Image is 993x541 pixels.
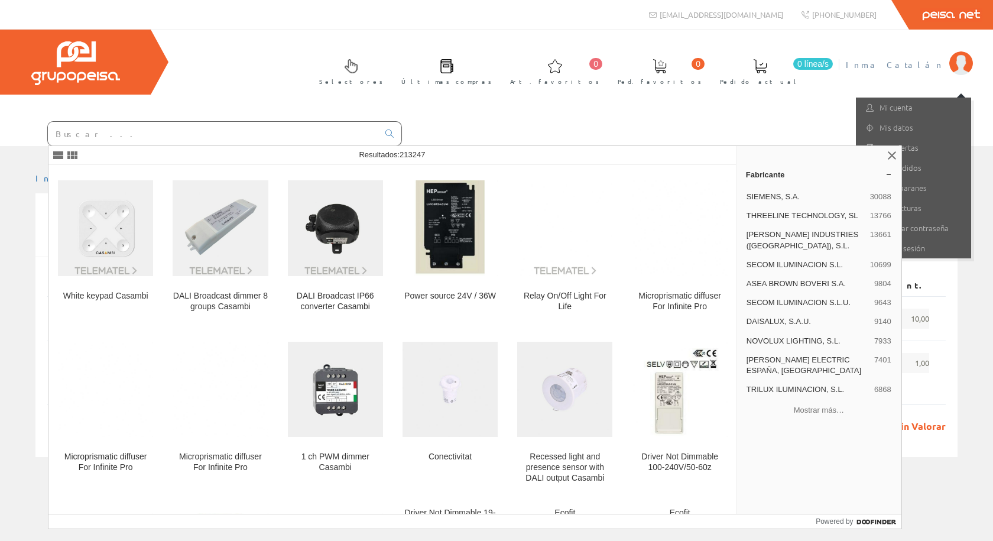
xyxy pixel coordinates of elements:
[870,260,891,270] span: 10699
[870,192,891,202] span: 30088
[403,452,498,462] div: Conectivitat
[856,198,971,218] a: Mis facturas
[622,326,736,497] a: Driver Not Dimmable 100-240V/50-60z Driver Not Dimmable 100-240V/50-60z
[400,150,425,159] span: 213247
[747,336,869,346] span: NOVOLUX LIGHTING, S.L.
[870,229,891,251] span: 13661
[163,326,277,497] a: Microprismatic diffuser For Infinite Pro Microprismatic diffuser For Infinite Pro
[58,342,153,437] img: Microprismatic diffuser For Infinite Pro
[741,400,897,420] button: Mostrar más…
[173,452,268,473] div: Microprismatic diffuser For Infinite Pro
[589,58,602,70] span: 0
[403,180,498,276] img: Power source 24V / 36W
[517,342,612,437] img: Recessed light and presence sensor with DALI output Casambi
[632,180,727,276] img: Microprismatic diffuser For Infinite Pro
[632,452,727,473] div: Driver Not Dimmable 100-240V/50-60z
[31,41,120,85] img: Grupo Peisa
[856,158,971,178] a: Mis pedidos
[846,49,973,60] a: Inma Catalán
[747,260,865,270] span: SECOM ILUMINACION S.L.
[747,210,865,221] span: THREELINE TECHNOLOGY, SL
[278,166,392,326] a: DALI Broadcast IP66 converter Casambi DALI Broadcast IP66 converter Casambi
[887,420,946,433] span: Sin Valorar
[517,291,612,312] div: Relay On/Off Light For Life
[856,138,971,158] a: Mis ofertas
[403,508,498,540] div: Driver Not Dimmable 19-40W / 1000mA / 120-277V
[508,326,622,497] a: Recessed light and presence sensor with DALI output Casambi Recessed light and presence sensor wi...
[35,472,958,482] div: © Grupo Peisa
[692,58,705,70] span: 0
[401,76,492,88] span: Últimas compras
[736,165,901,184] a: Fabricante
[793,58,833,70] span: 0 línea/s
[720,76,800,88] span: Pedido actual
[632,342,727,437] img: Driver Not Dimmable 100-240V/50-60z
[632,508,727,519] div: Ecofit
[393,326,507,497] a: Conectivitat Conectivitat
[517,452,612,484] div: Recessed light and presence sensor with DALI output Casambi
[622,166,736,326] a: Microprismatic diffuser For Infinite Pro Microprismatic diffuser For Infinite Pro
[856,238,971,258] a: Cerrar sesión
[870,210,891,221] span: 13766
[278,326,392,497] a: 1 ch PWM dimmer Casambi 1 ch PWM dimmer Casambi
[517,180,612,276] img: Relay On/Off Light For Life
[288,291,383,312] div: DALI Broadcast IP66 converter Casambi
[874,278,891,289] span: 9804
[874,297,891,308] span: 9643
[288,452,383,473] div: 1 ch PWM dimmer Casambi
[510,76,599,88] span: Art. favoritos
[856,218,971,238] a: Cambiar contraseña
[816,514,901,529] a: Powered by
[58,452,153,473] div: Microprismatic diffuser For Infinite Pro
[747,297,869,308] span: SECOM ILUMINACION S.L.U.
[393,166,507,326] a: Power source 24V / 36W Power source 24V / 36W
[632,291,727,312] div: Microprismatic diffuser For Infinite Pro
[288,342,383,437] img: 1 ch PWM dimmer Casambi
[173,342,268,437] img: Microprismatic diffuser For Infinite Pro
[58,291,153,302] div: White keypad Casambi
[48,326,163,497] a: Microprismatic diffuser For Infinite Pro Microprismatic diffuser For Infinite Pro
[517,508,612,519] div: Ecofit
[359,150,425,159] span: Resultados:
[816,516,853,527] span: Powered by
[35,173,86,183] a: Inicio
[747,355,869,376] span: [PERSON_NAME] ELECTRIC ESPAÑA, [GEOGRAPHIC_DATA]
[58,180,153,276] img: White keypad Casambi
[508,166,622,326] a: Relay On/Off Light For Life Relay On/Off Light For Life
[173,180,268,276] img: DALI Broadcast dimmer 8 groups Casambi
[894,353,929,373] span: 1,00
[874,384,891,395] span: 6868
[747,229,865,251] span: [PERSON_NAME] INDUSTRIES ([GEOGRAPHIC_DATA]), S.L.
[660,9,783,20] span: [EMAIL_ADDRESS][DOMAIN_NAME]
[163,166,277,326] a: DALI Broadcast dimmer 8 groups Casambi DALI Broadcast dimmer 8 groups Casambi
[874,316,891,327] span: 9140
[319,76,383,88] span: Selectores
[856,118,971,138] a: Mis datos
[874,336,891,346] span: 7933
[403,342,498,437] img: Conectivitat
[747,192,865,202] span: SIEMENS, S.A.
[390,49,498,92] a: Últimas compras
[872,275,934,296] th: Cant.
[856,178,971,198] a: Mis albaranes
[288,180,383,276] img: DALI Broadcast IP66 converter Casambi
[856,98,971,118] a: Mi cuenta
[307,49,389,92] a: Selectores
[747,278,869,289] span: ASEA BROWN BOVERI S.A.
[48,122,378,145] input: Buscar ...
[747,316,869,327] span: DAISALUX, S.A.U.
[47,206,342,250] span: [PERSON_NAME] #912/1069526 Fecha: [DATE] Cliente: 120493 - ISERTE BADENAS S.L.
[812,9,877,20] span: [PHONE_NUMBER]
[846,59,943,70] span: Inma Catalán
[403,291,498,302] div: Power source 24V / 36W
[48,166,163,326] a: White keypad Casambi White keypad Casambi
[747,384,869,395] span: TRILUX ILUMINACION, S.L.
[874,355,891,376] span: 7401
[894,309,929,329] span: 10,00
[618,76,702,88] span: Ped. favoritos
[173,291,268,312] div: DALI Broadcast dimmer 8 groups Casambi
